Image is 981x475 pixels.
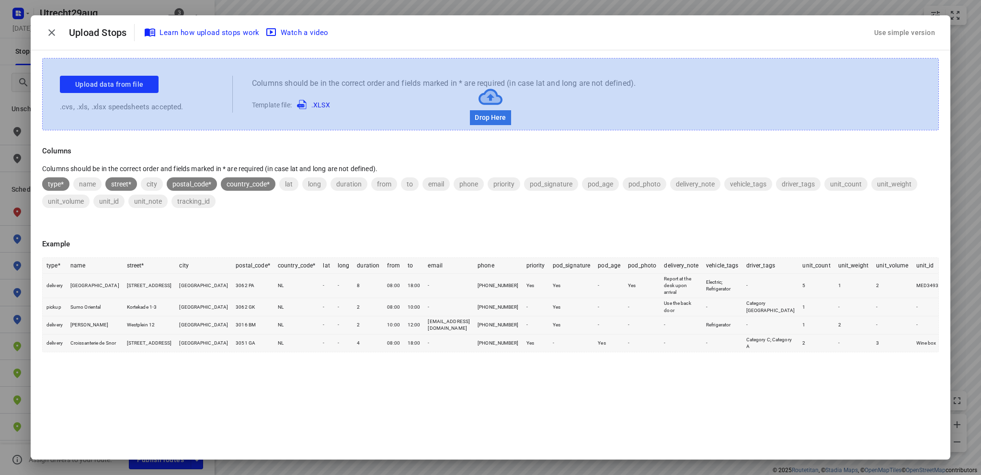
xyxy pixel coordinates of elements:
[474,316,523,335] td: [PHONE_NUMBER]
[549,316,594,335] td: Yes
[279,180,298,188] span: lat
[872,258,912,274] th: unit_volume
[334,316,354,335] td: -
[594,273,624,298] td: -
[141,180,163,188] span: city
[175,258,232,274] th: city
[702,316,742,335] td: Refrigerator
[167,180,217,188] span: postal_code*
[660,316,702,335] td: -
[123,334,176,352] td: [STREET_ADDRESS]
[274,273,319,298] td: NL
[660,258,702,274] th: delivery_note
[42,239,939,250] p: Example
[824,180,867,188] span: unit_count
[913,334,943,352] td: Wine box
[702,258,742,274] th: vehicle_tags
[623,180,666,188] span: pod_photo
[871,180,917,188] span: unit_weight
[42,146,939,157] p: Columns
[913,273,943,298] td: MED3493
[660,298,702,316] td: Use the back door
[702,273,742,298] td: Electric; Refrigerator
[474,258,523,274] th: phone
[834,334,872,352] td: -
[232,258,274,274] th: postal_code*
[798,273,834,298] td: 5
[742,334,799,352] td: Category C; Category A
[383,298,404,316] td: 08:00
[523,298,549,316] td: -
[742,258,799,274] th: driver_tags
[67,258,123,274] th: name
[872,316,912,335] td: -
[582,180,619,188] span: pod_age
[702,334,742,352] td: -
[624,298,660,316] td: -
[404,298,424,316] td: 10:00
[470,110,511,125] p: Drop Here
[401,180,419,188] span: to
[872,273,912,298] td: 2
[274,334,319,352] td: NL
[834,316,872,335] td: 2
[274,258,319,274] th: country_code*
[424,334,474,352] td: -
[319,334,333,352] td: -
[523,316,549,335] td: -
[724,180,772,188] span: vehicle_tags
[549,298,594,316] td: Yes
[424,273,474,298] td: -
[353,273,383,298] td: 8
[371,180,397,188] span: from
[872,25,937,41] div: Use simple version
[834,258,872,274] th: unit_weight
[302,180,327,188] span: long
[232,273,274,298] td: 3062 PA
[331,180,367,188] span: duration
[524,180,578,188] span: pod_signature
[142,24,263,41] a: Learn how upload stops work
[523,258,549,274] th: priority
[523,334,549,352] td: Yes
[123,316,176,335] td: Westplein 12
[913,258,943,274] th: unit_id
[353,334,383,352] td: 4
[424,258,474,274] th: email
[404,316,424,335] td: 12:00
[549,273,594,298] td: Yes
[274,316,319,335] td: NL
[474,298,523,316] td: [PHONE_NUMBER]
[424,316,474,335] td: [EMAIL_ADDRESS][DOMAIN_NAME]
[232,334,274,352] td: 3051 GA
[742,316,799,335] td: -
[319,258,333,274] th: lat
[175,273,232,298] td: [GEOGRAPHIC_DATA]
[67,316,123,335] td: [PERSON_NAME]
[128,197,168,205] span: unit_note
[383,273,404,298] td: 08:00
[454,180,484,188] span: phone
[43,258,67,274] th: type*
[67,298,123,316] td: Sumo Oriental
[523,273,549,298] td: Yes
[742,273,799,298] td: -
[175,334,232,352] td: [GEOGRAPHIC_DATA]
[383,316,404,335] td: 10:00
[263,24,332,41] button: Watch a video
[146,26,260,39] span: Learn how upload stops work
[232,316,274,335] td: 3016 BM
[624,273,660,298] td: Yes
[69,25,134,40] p: Upload Stops
[422,180,450,188] span: email
[594,298,624,316] td: -
[798,316,834,335] td: 1
[334,298,354,316] td: -
[670,180,720,188] span: delivery_note
[232,298,274,316] td: 3062 GK
[798,298,834,316] td: 1
[171,197,216,205] span: tracking_id
[267,26,329,39] span: Watch a video
[798,258,834,274] th: unit_count
[43,334,67,352] td: delivery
